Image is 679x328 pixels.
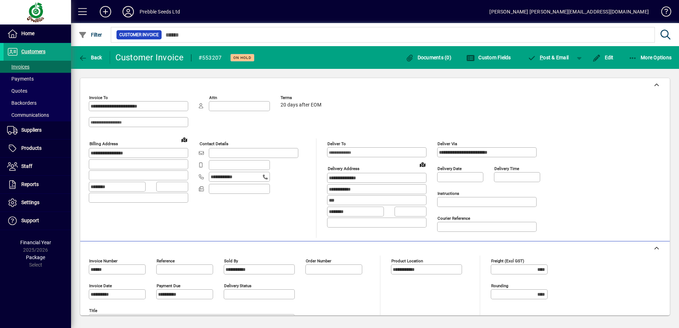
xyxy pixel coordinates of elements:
span: P [540,55,543,60]
mat-label: Invoice number [89,258,118,263]
span: Customers [21,49,45,54]
a: View on map [417,159,428,170]
a: Payments [4,73,71,85]
span: Quotes [7,88,27,94]
a: Reports [4,176,71,193]
span: Documents (0) [405,55,451,60]
span: Support [21,218,39,223]
a: Knowledge Base [656,1,670,24]
a: View on map [179,134,190,145]
mat-label: Reference [157,258,175,263]
mat-label: Title [89,308,97,313]
mat-label: Deliver To [327,141,346,146]
span: Suppliers [21,127,42,133]
mat-label: Invoice To [89,95,108,100]
div: Customer Invoice [115,52,184,63]
button: Documents (0) [403,51,453,64]
a: Settings [4,194,71,212]
span: Backorders [7,100,37,106]
mat-label: Rounding [491,283,508,288]
span: Invoices [7,64,29,70]
button: Profile [117,5,140,18]
span: Settings [21,199,39,205]
a: Products [4,140,71,157]
span: Terms [281,95,323,100]
mat-label: Delivery time [494,166,519,171]
a: Home [4,25,71,43]
mat-label: Order number [306,258,331,263]
button: Post & Email [524,51,572,64]
button: Back [77,51,104,64]
a: Backorders [4,97,71,109]
a: Quotes [4,85,71,97]
span: Custom Fields [466,55,511,60]
span: On hold [233,55,251,60]
mat-label: Delivery date [438,166,462,171]
mat-label: Payment due [157,283,180,288]
a: Communications [4,109,71,121]
span: Reports [21,181,39,187]
button: Add [94,5,117,18]
a: Support [4,212,71,230]
a: Invoices [4,61,71,73]
span: Financial Year [20,240,51,245]
button: More Options [627,51,674,64]
mat-label: Delivery status [224,283,251,288]
button: Filter [77,28,104,41]
span: Customer Invoice [119,31,159,38]
span: Payments [7,76,34,82]
span: Home [21,31,34,36]
a: Staff [4,158,71,175]
mat-label: Attn [209,95,217,100]
div: Prebble Seeds Ltd [140,6,180,17]
span: Edit [592,55,614,60]
mat-label: Courier Reference [438,216,470,221]
span: Products [21,145,42,151]
button: Custom Fields [465,51,513,64]
span: ost & Email [528,55,569,60]
span: More Options [629,55,672,60]
app-page-header-button: Back [71,51,110,64]
span: Back [78,55,102,60]
mat-label: Sold by [224,258,238,263]
mat-label: Instructions [438,191,459,196]
div: [PERSON_NAME] [PERSON_NAME][EMAIL_ADDRESS][DOMAIN_NAME] [489,6,649,17]
mat-label: Freight (excl GST) [491,258,524,263]
a: Suppliers [4,121,71,139]
button: Edit [591,51,615,64]
mat-label: Invoice date [89,283,112,288]
div: #553207 [199,52,222,64]
span: Staff [21,163,32,169]
span: Package [26,255,45,260]
mat-label: Product location [391,258,423,263]
span: 20 days after EOM [281,102,321,108]
mat-label: Deliver via [438,141,457,146]
span: Filter [78,32,102,38]
span: Communications [7,112,49,118]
